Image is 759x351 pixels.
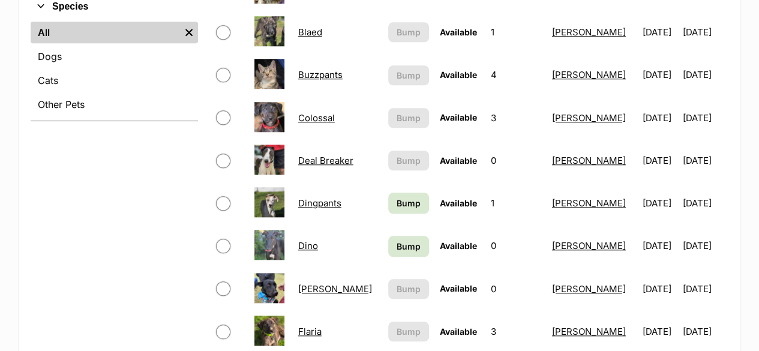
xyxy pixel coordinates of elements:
a: Bump [388,193,428,214]
td: [DATE] [683,225,727,266]
a: [PERSON_NAME] [552,197,626,209]
td: 1 [486,182,545,224]
span: Bump [397,112,421,124]
a: Other Pets [31,94,198,115]
a: All [31,22,180,43]
td: 4 [486,54,545,95]
button: Bump [388,151,428,170]
a: Dogs [31,46,198,67]
span: Available [440,241,477,251]
a: Dingpants [298,197,341,209]
span: Bump [397,197,421,209]
td: [DATE] [683,140,727,181]
a: [PERSON_NAME] [552,112,626,124]
span: Bump [397,69,421,82]
a: Deal Breaker [298,155,353,166]
a: [PERSON_NAME] [552,326,626,337]
button: Bump [388,279,428,299]
a: [PERSON_NAME] [552,155,626,166]
a: [PERSON_NAME] [552,283,626,295]
a: Blaed [298,26,322,38]
span: Bump [397,240,421,253]
span: Bump [397,325,421,338]
span: Available [440,112,477,122]
button: Bump [388,65,428,85]
td: 1 [486,11,545,53]
td: [DATE] [683,268,727,310]
span: Available [440,70,477,80]
button: Bump [388,322,428,341]
a: Cats [31,70,198,91]
a: Buzzpants [298,69,343,80]
a: Bump [388,236,428,257]
button: Bump [388,108,428,128]
td: [DATE] [637,140,682,181]
td: [DATE] [683,182,727,224]
td: [DATE] [683,97,727,139]
span: Available [440,198,477,208]
td: [DATE] [637,225,682,266]
span: Bump [397,283,421,295]
a: [PERSON_NAME] [298,283,372,295]
span: Bump [397,26,421,38]
td: [DATE] [637,182,682,224]
span: Available [440,27,477,37]
td: [DATE] [683,54,727,95]
td: [DATE] [637,97,682,139]
a: [PERSON_NAME] [552,69,626,80]
td: 0 [486,268,545,310]
td: [DATE] [683,11,727,53]
td: [DATE] [637,54,682,95]
a: Flaria [298,326,322,337]
td: 0 [486,140,545,181]
span: Available [440,326,477,337]
a: Dino [298,240,318,251]
a: [PERSON_NAME] [552,240,626,251]
td: [DATE] [637,268,682,310]
td: [DATE] [637,11,682,53]
td: 3 [486,97,545,139]
span: Available [440,283,477,293]
a: Remove filter [180,22,198,43]
div: Species [31,19,198,120]
span: Bump [397,154,421,167]
span: Available [440,155,477,166]
a: Colossal [298,112,335,124]
a: [PERSON_NAME] [552,26,626,38]
td: 0 [486,225,545,266]
button: Bump [388,22,428,42]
